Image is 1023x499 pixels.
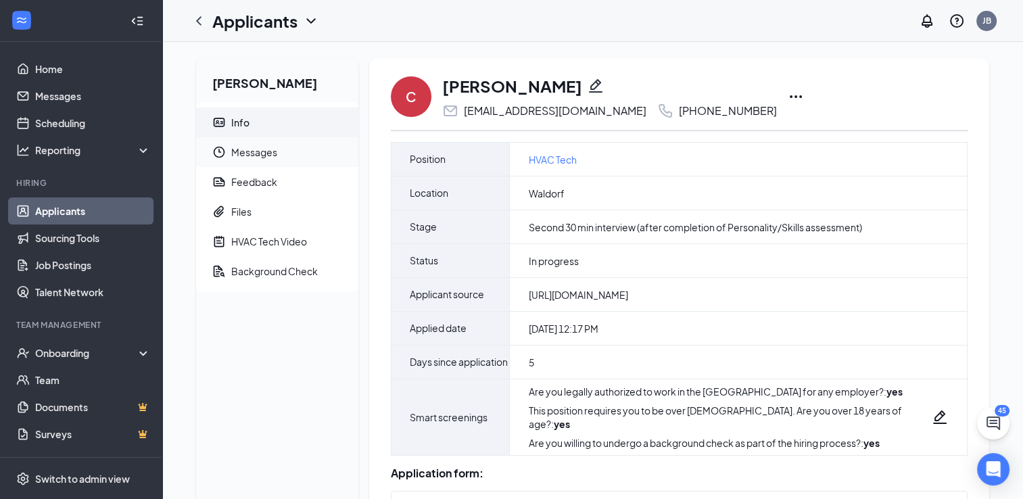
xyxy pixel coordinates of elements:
a: Scheduling [35,110,151,137]
div: Are you legally authorized to work in the [GEOGRAPHIC_DATA] for any employer? : [529,385,932,398]
svg: WorkstreamLogo [15,14,28,27]
a: DocumentsCrown [35,394,151,421]
span: Location [410,176,448,210]
a: Team [35,366,151,394]
span: Applied date [410,312,467,345]
div: Files [231,205,252,218]
svg: ChatActive [985,415,1001,431]
a: Messages [35,82,151,110]
h2: [PERSON_NAME] [196,58,358,102]
a: PaperclipFiles [196,197,358,227]
span: Waldorf [529,187,565,200]
svg: QuestionInfo [949,13,965,29]
a: Applicants [35,197,151,224]
div: This position requires you to be over [DEMOGRAPHIC_DATA]. Are you over 18 years of age? : [529,404,932,431]
div: Are you willing to undergo a background check as part of the hiring process? : [529,436,932,450]
a: Sourcing Tools [35,224,151,252]
svg: Clock [212,145,226,159]
svg: Paperclip [212,205,226,218]
div: Switch to admin view [35,472,130,485]
svg: Phone [657,103,673,119]
span: Status [410,244,438,277]
svg: Settings [16,472,30,485]
a: SurveysCrown [35,421,151,448]
div: Team Management [16,319,148,331]
span: Smart screenings [410,401,487,434]
span: Messages [231,137,348,167]
div: Background Check [231,264,318,278]
span: Days since application [410,346,508,379]
h1: Applicants [212,9,298,32]
span: In progress [529,254,579,268]
a: Talent Network [35,279,151,306]
svg: UserCheck [16,346,30,360]
a: DocumentSearchBackground Check [196,256,358,286]
strong: yes [554,418,570,430]
a: Home [35,55,151,82]
svg: Email [442,103,458,119]
svg: Analysis [16,143,30,157]
a: Job Postings [35,252,151,279]
h1: [PERSON_NAME] [442,74,582,97]
a: ReportFeedback [196,167,358,197]
span: Stage [410,210,437,243]
div: Onboarding [35,346,139,360]
strong: yes [863,437,880,449]
svg: ContactCard [212,116,226,129]
span: Position [410,143,446,176]
svg: ChevronLeft [191,13,207,29]
span: Second 30 min interview (after completion of Personality/Skills assessment) [529,220,862,234]
svg: Pencil [932,409,948,425]
div: [PHONE_NUMBER] [679,104,777,118]
a: HVAC Tech [529,152,577,167]
div: 45 [995,405,1009,417]
div: C [406,87,417,106]
div: Hiring [16,177,148,189]
svg: ChevronDown [303,13,319,29]
svg: Collapse [130,14,144,28]
div: JB [982,15,991,26]
div: Feedback [231,175,277,189]
svg: Notifications [919,13,935,29]
div: Application form: [391,467,968,480]
svg: Report [212,175,226,189]
span: 5 [529,356,534,369]
div: Info [231,116,249,129]
span: [DATE] 12:17 PM [529,322,598,335]
strong: yes [886,385,903,398]
a: NoteActiveHVAC Tech Video [196,227,358,256]
svg: Pencil [588,78,604,94]
button: ChatActive [977,407,1009,439]
div: [EMAIL_ADDRESS][DOMAIN_NAME] [464,104,646,118]
span: Applicant source [410,278,484,311]
svg: DocumentSearch [212,264,226,278]
svg: Ellipses [788,89,804,105]
div: Open Intercom Messenger [977,453,1009,485]
div: HVAC Tech Video [231,235,307,248]
a: ClockMessages [196,137,358,167]
span: [URL][DOMAIN_NAME] [529,288,628,302]
a: ContactCardInfo [196,108,358,137]
svg: NoteActive [212,235,226,248]
div: Reporting [35,143,151,157]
